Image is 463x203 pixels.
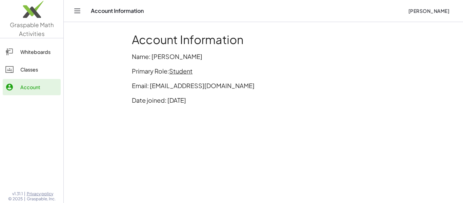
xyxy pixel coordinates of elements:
[72,5,83,16] button: Toggle navigation
[408,8,449,14] span: [PERSON_NAME]
[3,61,61,78] a: Classes
[132,81,395,90] p: Email: [EMAIL_ADDRESS][DOMAIN_NAME]
[20,65,58,74] div: Classes
[24,191,25,197] span: |
[403,5,455,17] button: [PERSON_NAME]
[20,83,58,91] div: Account
[12,191,23,197] span: v1.31.1
[20,48,58,56] div: Whiteboards
[169,67,193,75] span: Student
[27,196,56,202] span: Graspable, Inc.
[8,196,23,202] span: © 2025
[3,44,61,60] a: Whiteboards
[24,196,25,202] span: |
[132,66,395,76] p: Primary Role:
[27,191,56,197] a: Privacy policy
[132,52,395,61] p: Name: [PERSON_NAME]
[132,33,395,46] h1: Account Information
[132,96,395,105] p: Date joined: [DATE]
[10,21,54,37] span: Graspable Math Activities
[3,79,61,95] a: Account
